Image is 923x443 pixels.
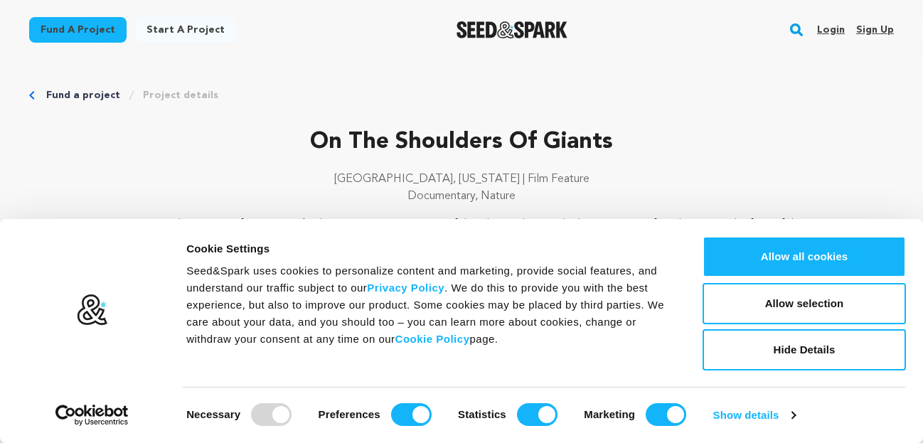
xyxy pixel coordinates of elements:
[143,88,218,102] a: Project details
[703,329,906,370] button: Hide Details
[319,408,380,420] strong: Preferences
[703,283,906,324] button: Allow selection
[458,408,506,420] strong: Statistics
[29,88,894,102] div: Breadcrumb
[457,21,568,38] a: Seed&Spark Homepage
[29,171,894,188] p: [GEOGRAPHIC_DATA], [US_STATE] | Film Feature
[584,408,635,420] strong: Marketing
[395,333,470,345] a: Cookie Policy
[116,216,808,267] p: GIANTS is the journey of two young biologists trying to save one of the planet's largest sharks. ...
[29,17,127,43] a: Fund a project
[29,125,894,159] p: On The Shoulders Of Giants
[186,240,671,257] div: Cookie Settings
[135,17,236,43] a: Start a project
[367,282,444,294] a: Privacy Policy
[76,294,108,326] img: logo
[30,405,154,426] a: Usercentrics Cookiebot - opens in a new window
[457,21,568,38] img: Seed&Spark Logo Dark Mode
[46,88,120,102] a: Fund a project
[186,262,671,348] div: Seed&Spark uses cookies to personalize content and marketing, provide social features, and unders...
[856,18,894,41] a: Sign up
[703,236,906,277] button: Allow all cookies
[713,405,796,426] a: Show details
[29,188,894,205] p: Documentary, Nature
[817,18,845,41] a: Login
[186,408,240,420] strong: Necessary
